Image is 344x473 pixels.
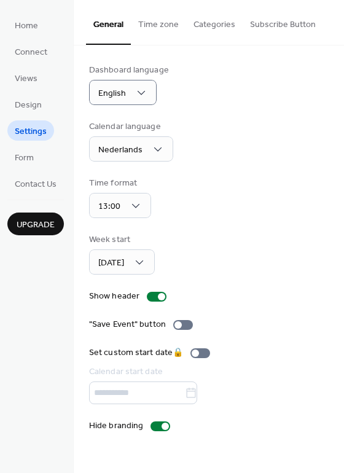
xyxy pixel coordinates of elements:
span: Connect [15,46,47,59]
button: Upgrade [7,213,64,235]
span: Settings [15,125,47,138]
span: Home [15,20,38,33]
div: Week start [89,233,152,246]
a: Views [7,68,45,88]
span: 13:00 [98,198,120,215]
a: Home [7,15,45,35]
span: Form [15,152,34,165]
a: Form [7,147,41,167]
div: Hide branding [89,420,143,432]
a: Design [7,94,49,114]
span: Upgrade [17,219,55,232]
a: Settings [7,120,54,141]
span: Design [15,99,42,112]
a: Connect [7,41,55,61]
div: Time format [89,177,149,190]
div: Calendar language [89,120,171,133]
span: English [98,85,126,102]
span: [DATE] [98,255,124,272]
div: Show header [89,290,139,303]
a: Contact Us [7,173,64,193]
span: Nederlands [98,142,143,158]
div: Dashboard language [89,64,169,77]
div: "Save Event" button [89,318,166,331]
span: Contact Us [15,178,57,191]
span: Views [15,72,37,85]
